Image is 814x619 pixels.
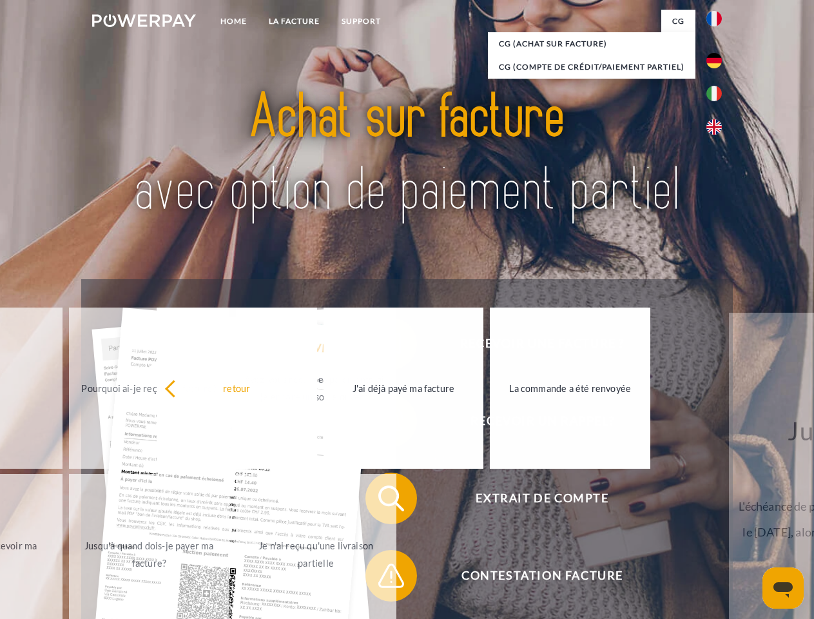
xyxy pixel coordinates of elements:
[164,379,309,397] div: retour
[706,53,722,68] img: de
[209,10,258,33] a: Home
[706,11,722,26] img: fr
[77,537,222,572] div: Jusqu'à quand dois-je payer ma facture?
[365,550,701,602] button: Contestation Facture
[244,537,389,572] div: Je n'ai reçu qu'une livraison partielle
[123,62,691,247] img: title-powerpay_fr.svg
[384,473,700,524] span: Extrait de compte
[258,10,331,33] a: LA FACTURE
[92,14,196,27] img: logo-powerpay-white.svg
[706,119,722,135] img: en
[661,10,695,33] a: CG
[498,379,643,397] div: La commande a été renvoyée
[488,32,695,55] a: CG (achat sur facture)
[762,567,804,609] iframe: Button to launch messaging window
[77,379,222,397] div: Pourquoi ai-je reçu une facture?
[331,10,392,33] a: Support
[488,55,695,79] a: CG (Compte de crédit/paiement partiel)
[706,86,722,101] img: it
[331,379,476,397] div: J'ai déjà payé ma facture
[365,473,701,524] button: Extrait de compte
[384,550,700,602] span: Contestation Facture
